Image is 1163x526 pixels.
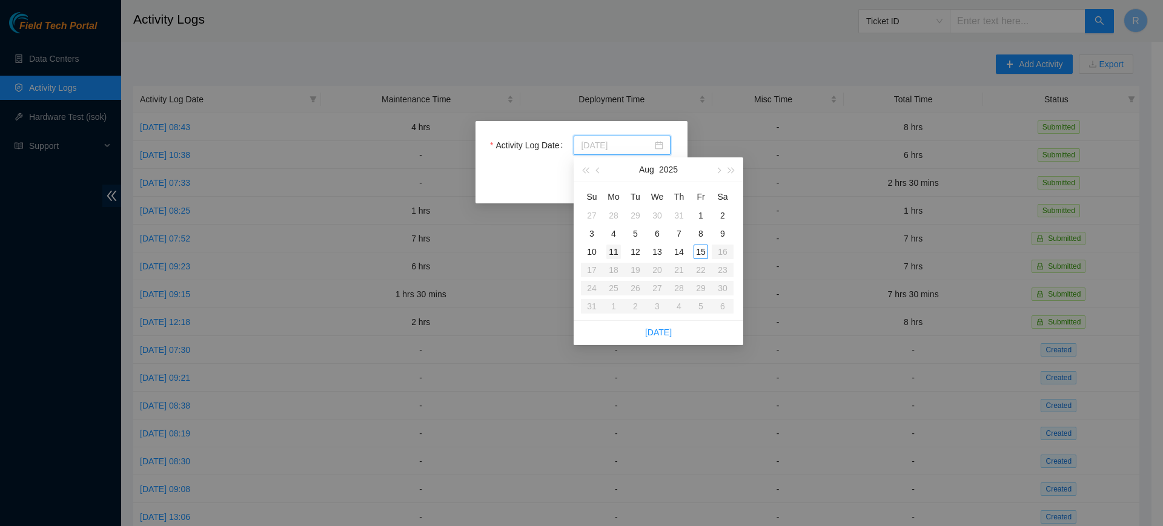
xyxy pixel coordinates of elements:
[646,187,668,206] th: We
[646,206,668,225] td: 2025-07-30
[581,243,603,261] td: 2025-08-10
[690,225,712,243] td: 2025-08-08
[668,225,690,243] td: 2025-08-07
[603,187,625,206] th: Mo
[668,206,690,225] td: 2025-07-31
[625,206,646,225] td: 2025-07-29
[581,139,652,152] input: Activity Log Date
[650,208,664,223] div: 30
[646,225,668,243] td: 2025-08-06
[650,226,664,241] div: 6
[628,245,643,259] div: 12
[603,243,625,261] td: 2025-08-11
[690,206,712,225] td: 2025-08-01
[585,245,599,259] div: 10
[581,225,603,243] td: 2025-08-03
[712,225,734,243] td: 2025-08-09
[694,245,708,259] div: 15
[625,243,646,261] td: 2025-08-12
[581,206,603,225] td: 2025-07-27
[712,206,734,225] td: 2025-08-02
[606,208,621,223] div: 28
[625,225,646,243] td: 2025-08-05
[490,136,568,155] label: Activity Log Date
[672,208,686,223] div: 31
[628,226,643,241] div: 5
[690,243,712,261] td: 2025-08-15
[672,245,686,259] div: 14
[650,245,664,259] div: 13
[603,206,625,225] td: 2025-07-28
[715,226,730,241] div: 9
[606,226,621,241] div: 4
[672,226,686,241] div: 7
[694,226,708,241] div: 8
[639,157,654,182] button: Aug
[712,187,734,206] th: Sa
[690,187,712,206] th: Fr
[646,243,668,261] td: 2025-08-13
[585,226,599,241] div: 3
[694,208,708,223] div: 1
[668,187,690,206] th: Th
[581,187,603,206] th: Su
[715,208,730,223] div: 2
[659,157,678,182] button: 2025
[668,243,690,261] td: 2025-08-14
[585,208,599,223] div: 27
[645,327,672,337] a: [DATE]
[606,245,621,259] div: 11
[625,187,646,206] th: Tu
[603,225,625,243] td: 2025-08-04
[628,208,643,223] div: 29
